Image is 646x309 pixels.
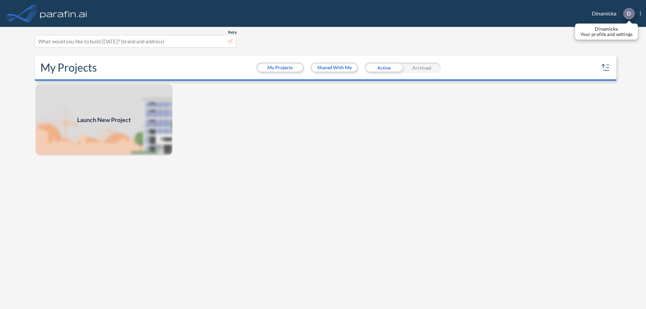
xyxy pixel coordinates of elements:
[39,7,88,20] img: logo
[35,83,173,156] img: add
[40,61,97,74] h2: My Projects
[582,8,641,20] div: Dinamicka
[257,64,303,72] button: My Projects
[580,32,633,37] p: Your profile and settings
[228,30,237,35] span: Beta
[77,115,131,124] span: Launch New Project
[35,83,173,156] a: Launch New Project
[403,63,441,73] div: Archived
[365,63,403,73] div: Active
[600,62,611,73] button: sort
[580,26,633,32] p: Dinamicka
[312,64,357,72] button: Shared With Me
[627,10,631,16] p: D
